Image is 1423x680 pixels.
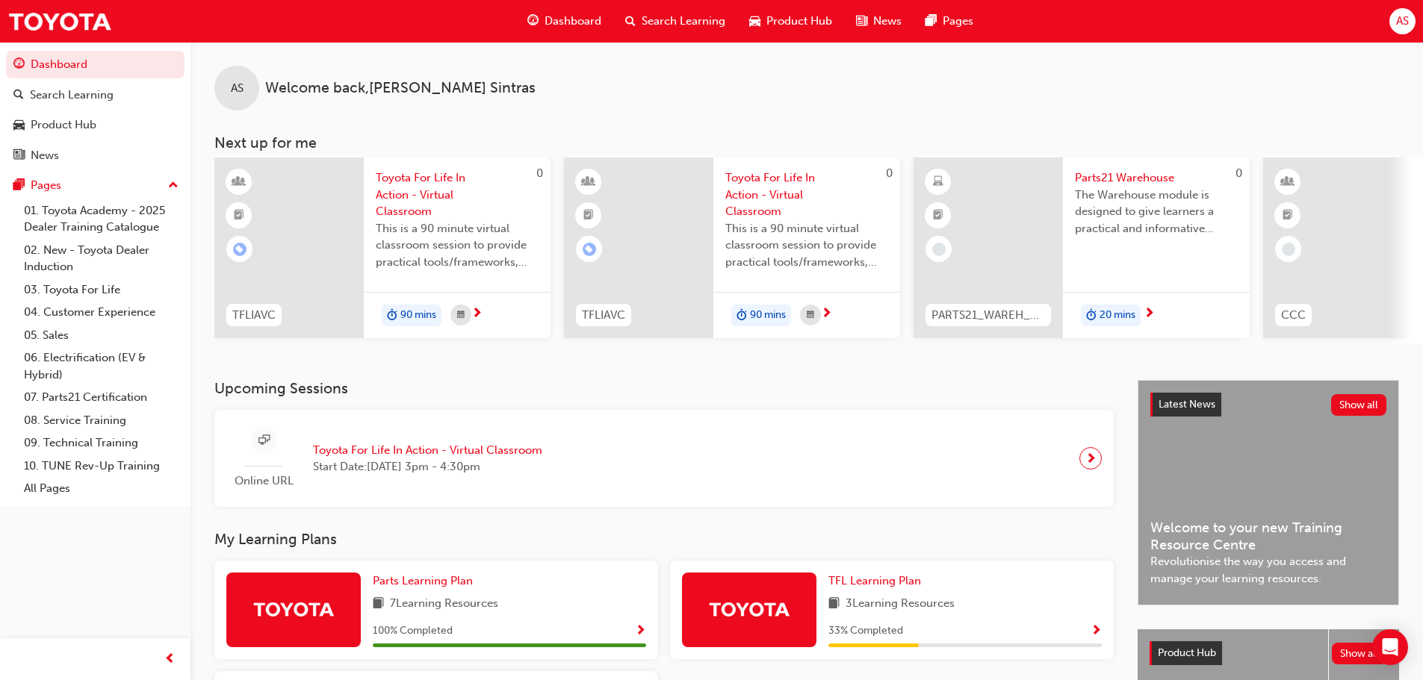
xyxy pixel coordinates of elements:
span: Pages [943,13,973,30]
span: car-icon [13,119,25,132]
a: 06. Electrification (EV & Hybrid) [18,346,185,386]
img: Trak [252,596,335,622]
span: pages-icon [926,12,937,31]
span: PARTS21_WAREH_N1021_EL [931,307,1045,324]
span: guage-icon [13,58,25,72]
a: 04. Customer Experience [18,301,185,324]
span: news-icon [13,149,25,163]
a: news-iconNews [844,6,914,37]
span: guage-icon [527,12,539,31]
span: learningResourceType_INSTRUCTOR_LED-icon [1283,172,1293,192]
span: news-icon [856,12,867,31]
span: Parts Learning Plan [373,574,473,587]
span: This is a 90 minute virtual classroom session to provide practical tools/frameworks, behaviours a... [376,220,539,271]
span: up-icon [168,176,179,196]
a: 07. Parts21 Certification [18,386,185,409]
button: Show Progress [1091,622,1102,640]
span: News [873,13,902,30]
span: search-icon [625,12,636,31]
span: AS [1396,13,1409,30]
span: sessionType_ONLINE_URL-icon [258,431,270,450]
span: calendar-icon [457,306,465,325]
button: Show Progress [635,622,646,640]
span: The Warehouse module is designed to give learners a practical and informative appreciation of Toy... [1075,187,1238,237]
button: Pages [6,172,185,199]
div: Open Intercom Messenger [1372,629,1408,665]
span: search-icon [13,89,24,102]
span: next-icon [821,308,832,321]
span: Parts21 Warehouse [1075,169,1238,187]
a: 01. Toyota Academy - 2025 Dealer Training Catalogue [18,199,185,239]
span: TFLIAVC [582,307,625,324]
div: Search Learning [30,87,114,104]
a: pages-iconPages [914,6,985,37]
span: 7 Learning Resources [390,595,498,614]
span: learningRecordVerb_NONE-icon [932,243,946,256]
span: CCC [1281,307,1306,324]
a: Online URLToyota For Life In Action - Virtual ClassroomStart Date:[DATE] 3pm - 4:30pm [226,422,1102,496]
a: 10. TUNE Rev-Up Training [18,455,185,478]
span: Toyota For Life In Action - Virtual Classroom [376,169,539,220]
span: book-icon [828,595,840,614]
a: 05. Sales [18,324,185,347]
div: Pages [31,177,61,194]
a: Trak [7,4,112,38]
div: News [31,147,59,164]
span: car-icon [749,12,760,31]
span: 100 % Completed [373,623,453,640]
a: Search Learning [6,81,185,109]
span: Product Hub [1158,646,1216,659]
a: 03. Toyota For Life [18,278,185,302]
button: DashboardSearch LearningProduct HubNews [6,48,185,172]
span: booktick-icon [583,206,594,225]
a: 08. Service Training [18,409,185,432]
button: Show all [1332,643,1388,664]
a: News [6,142,185,169]
span: next-icon [1144,308,1155,321]
a: Latest NewsShow allWelcome to your new Training Resource CentreRevolutionise the way you access a... [1138,380,1399,605]
span: booktick-icon [933,206,943,225]
span: Show Progress [635,625,646,638]
span: book-icon [373,595,384,614]
h3: Upcoming Sessions [214,380,1114,397]
span: prev-icon [164,650,176,669]
a: Product HubShow all [1150,641,1387,665]
button: Show all [1331,394,1387,416]
span: Start Date: [DATE] 3pm - 4:30pm [313,458,542,475]
span: duration-icon [387,306,397,325]
span: booktick-icon [234,206,244,225]
span: next-icon [471,308,483,321]
span: duration-icon [1086,306,1097,325]
button: AS [1389,8,1416,34]
span: This is a 90 minute virtual classroom session to provide practical tools/frameworks, behaviours a... [725,220,888,271]
a: 09. Technical Training [18,431,185,455]
span: calendar-icon [807,306,814,325]
span: learningResourceType_INSTRUCTOR_LED-icon [234,172,244,192]
a: All Pages [18,477,185,500]
a: TFL Learning Plan [828,573,927,590]
span: booktick-icon [1283,206,1293,225]
span: Search Learning [642,13,725,30]
h3: My Learning Plans [214,531,1114,548]
span: Toyota For Life In Action - Virtual Classroom [313,442,542,459]
span: Revolutionise the way you access and manage your learning resources. [1150,553,1386,587]
span: pages-icon [13,179,25,193]
span: 0 [1236,166,1242,180]
span: learningResourceType_INSTRUCTOR_LED-icon [583,172,594,192]
h3: Next up for me [190,134,1423,152]
a: Parts Learning Plan [373,573,479,590]
a: Product Hub [6,111,185,139]
a: 0TFLIAVCToyota For Life In Action - Virtual ClassroomThis is a 90 minute virtual classroom sessio... [564,157,900,338]
span: Welcome back , [PERSON_NAME] Sintras [265,80,536,97]
span: 20 mins [1100,307,1135,324]
span: 3 Learning Resources [846,595,955,614]
span: AS [231,80,244,97]
span: TFLIAVC [232,307,276,324]
a: car-iconProduct Hub [737,6,844,37]
span: learningRecordVerb_NONE-icon [1282,243,1295,256]
a: guage-iconDashboard [515,6,613,37]
span: 0 [886,166,893,180]
span: 90 mins [400,307,436,324]
span: Toyota For Life In Action - Virtual Classroom [725,169,888,220]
